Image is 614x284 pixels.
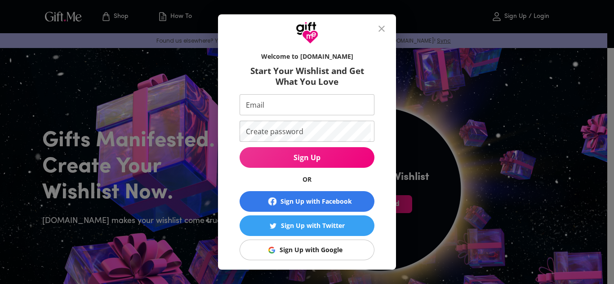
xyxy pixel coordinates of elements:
img: GiftMe Logo [296,22,318,44]
button: Sign Up with Facebook [240,191,374,212]
span: Sign Up [240,153,374,162]
h6: Welcome to [DOMAIN_NAME] [240,52,374,61]
div: Sign Up with Twitter [281,221,345,231]
img: Sign Up with Google [268,247,275,253]
div: Sign Up with Google [280,245,343,255]
button: Sign Up with TwitterSign Up with Twitter [240,215,374,236]
img: Sign Up with Twitter [270,223,276,229]
h6: Start Your Wishlist and Get What You Love [240,66,374,87]
div: Sign Up with Facebook [280,197,352,206]
h6: OR [240,175,374,184]
button: close [371,18,392,39]
a: Already a member? Log in [263,269,351,278]
button: Sign Up [240,147,374,168]
button: Sign Up with GoogleSign Up with Google [240,240,374,260]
